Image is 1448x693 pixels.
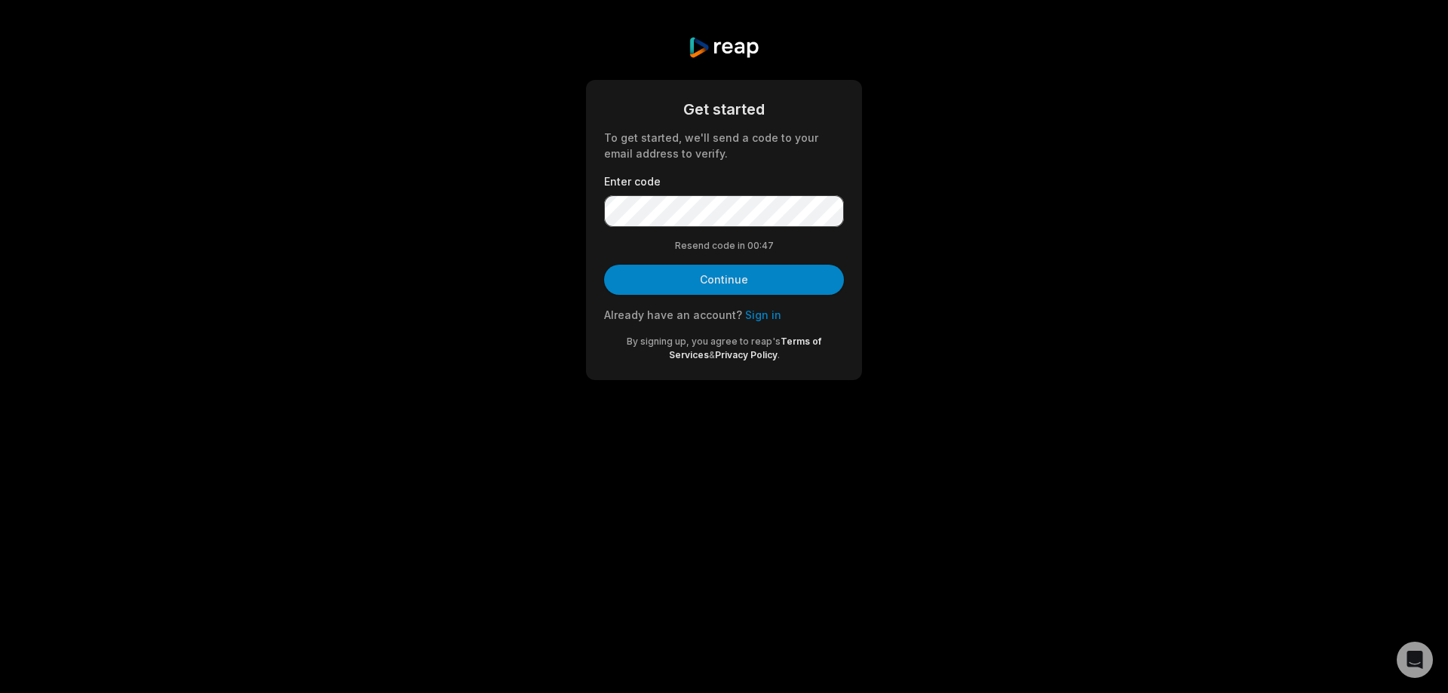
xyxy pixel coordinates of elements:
[604,239,844,253] div: Resend code in 00:
[627,336,781,347] span: By signing up, you agree to reap's
[604,98,844,121] div: Get started
[1397,642,1433,678] div: Open Intercom Messenger
[604,130,844,161] div: To get started, we'll send a code to your email address to verify.
[604,308,742,321] span: Already have an account?
[604,265,844,295] button: Continue
[715,349,778,360] a: Privacy Policy
[778,349,780,360] span: .
[669,336,822,360] a: Terms of Services
[688,36,759,59] img: reap
[745,308,781,321] a: Sign in
[762,239,774,253] span: 47
[604,173,844,189] label: Enter code
[709,349,715,360] span: &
